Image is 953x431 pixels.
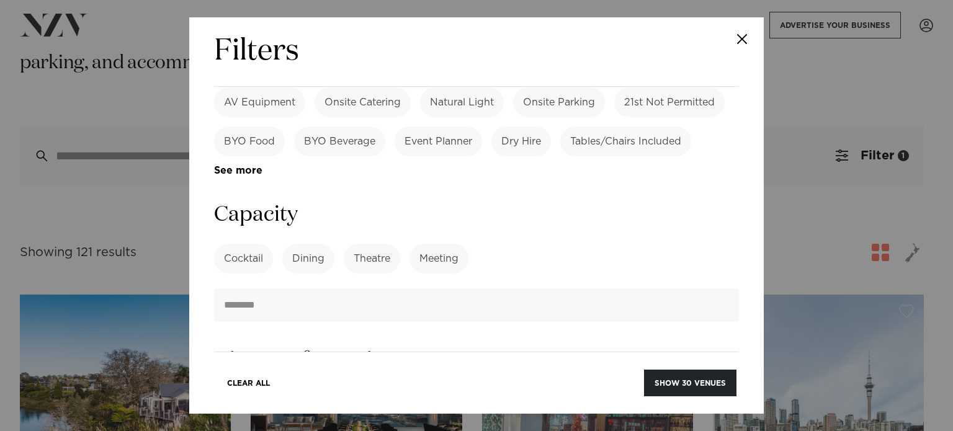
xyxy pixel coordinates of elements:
[214,127,285,156] label: BYO Food
[513,87,605,117] label: Onsite Parking
[395,127,482,156] label: Event Planner
[720,17,764,61] button: Close
[315,87,411,117] label: Onsite Catering
[491,127,551,156] label: Dry Hire
[560,127,691,156] label: Tables/Chairs Included
[644,370,736,396] button: Show 30 venues
[344,244,400,273] label: Theatre
[294,127,385,156] label: BYO Beverage
[614,87,725,117] label: 21st Not Permitted
[214,244,273,273] label: Cocktail
[214,32,299,71] h2: Filters
[409,244,468,273] label: Meeting
[214,201,739,229] h3: Capacity
[217,370,280,396] button: Clear All
[420,87,504,117] label: Natural Light
[214,347,739,375] h3: Distance from Airport
[214,87,305,117] label: AV Equipment
[282,244,334,273] label: Dining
